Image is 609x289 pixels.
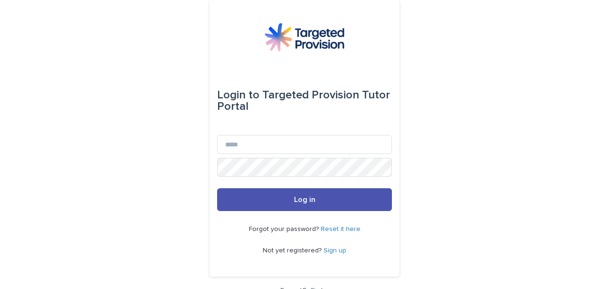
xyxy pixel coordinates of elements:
a: Reset it here [321,226,361,232]
div: Targeted Provision Tutor Portal [217,82,392,120]
span: Forgot your password? [249,226,321,232]
a: Sign up [324,247,346,254]
img: M5nRWzHhSzIhMunXDL62 [265,23,344,51]
span: Log in [294,196,315,203]
span: Not yet registered? [263,247,324,254]
span: Login to [217,89,259,101]
button: Log in [217,188,392,211]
